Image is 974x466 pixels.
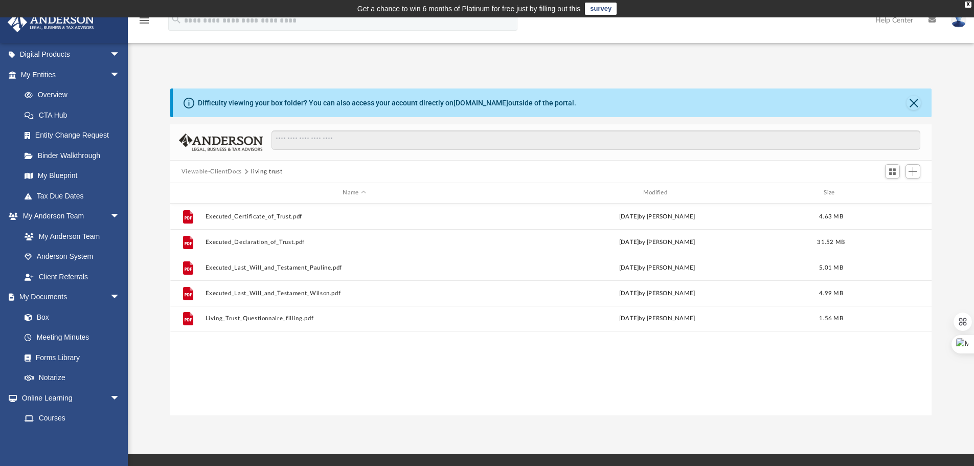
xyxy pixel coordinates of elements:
[14,125,135,146] a: Entity Change Request
[965,2,971,8] div: close
[819,290,843,296] span: 4.99 MB
[170,204,932,415] div: grid
[357,3,581,15] div: Get a chance to win 6 months of Platinum for free just by filling out this
[14,186,135,206] a: Tax Due Dates
[819,213,843,219] span: 4.63 MB
[205,188,503,197] div: Name
[205,315,503,322] button: Living_Trust_Questionnaire_filling.pdf
[14,267,130,287] a: Client Referrals
[271,130,920,150] input: Search files and folders
[14,85,135,105] a: Overview
[819,316,843,321] span: 1.56 MB
[251,167,282,176] button: living trust
[175,188,200,197] div: id
[205,264,503,271] button: Executed_Last_Will_and_Testament_Pauline.pdf
[14,408,130,429] a: Courses
[14,307,125,327] a: Box
[7,45,135,65] a: Digital Productsarrow_drop_down
[182,167,242,176] button: Viewable-ClientDocs
[14,368,130,388] a: Notarize
[585,3,617,15] a: survey
[14,428,125,449] a: Video Training
[508,237,806,247] div: [DATE] by [PERSON_NAME]
[110,388,130,409] span: arrow_drop_down
[205,239,503,246] button: Executed_Declaration_of_Trust.pdf
[110,287,130,308] span: arrow_drop_down
[14,145,135,166] a: Binder Walkthrough
[14,247,130,267] a: Anderson System
[907,96,921,110] button: Close
[171,14,182,25] i: search
[905,164,921,179] button: Add
[7,206,130,227] a: My Anderson Teamarrow_drop_down
[14,166,130,186] a: My Blueprint
[138,19,150,27] a: menu
[205,213,503,220] button: Executed_Certificate_of_Trust.pdf
[810,188,851,197] div: Size
[14,347,125,368] a: Forms Library
[508,314,806,323] div: [DATE] by [PERSON_NAME]
[819,264,843,270] span: 5.01 MB
[5,12,97,32] img: Anderson Advisors Platinum Portal
[817,239,845,245] span: 31.52 MB
[110,45,130,65] span: arrow_drop_down
[508,212,806,221] div: [DATE] by [PERSON_NAME]
[205,290,503,297] button: Executed_Last_Will_and_Testament_Wilson.pdf
[508,289,806,298] div: [DATE] by [PERSON_NAME]
[885,164,900,179] button: Switch to Grid View
[14,327,130,348] a: Meeting Minutes
[110,206,130,227] span: arrow_drop_down
[454,99,508,107] a: [DOMAIN_NAME]
[138,14,150,27] i: menu
[198,98,576,108] div: Difficulty viewing your box folder? You can also access your account directly on outside of the p...
[856,188,927,197] div: id
[110,64,130,85] span: arrow_drop_down
[508,263,806,272] div: [DATE] by [PERSON_NAME]
[7,388,130,408] a: Online Learningarrow_drop_down
[7,287,130,307] a: My Documentsarrow_drop_down
[951,13,966,28] img: User Pic
[14,105,135,125] a: CTA Hub
[7,64,135,85] a: My Entitiesarrow_drop_down
[14,226,125,247] a: My Anderson Team
[508,188,806,197] div: Modified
